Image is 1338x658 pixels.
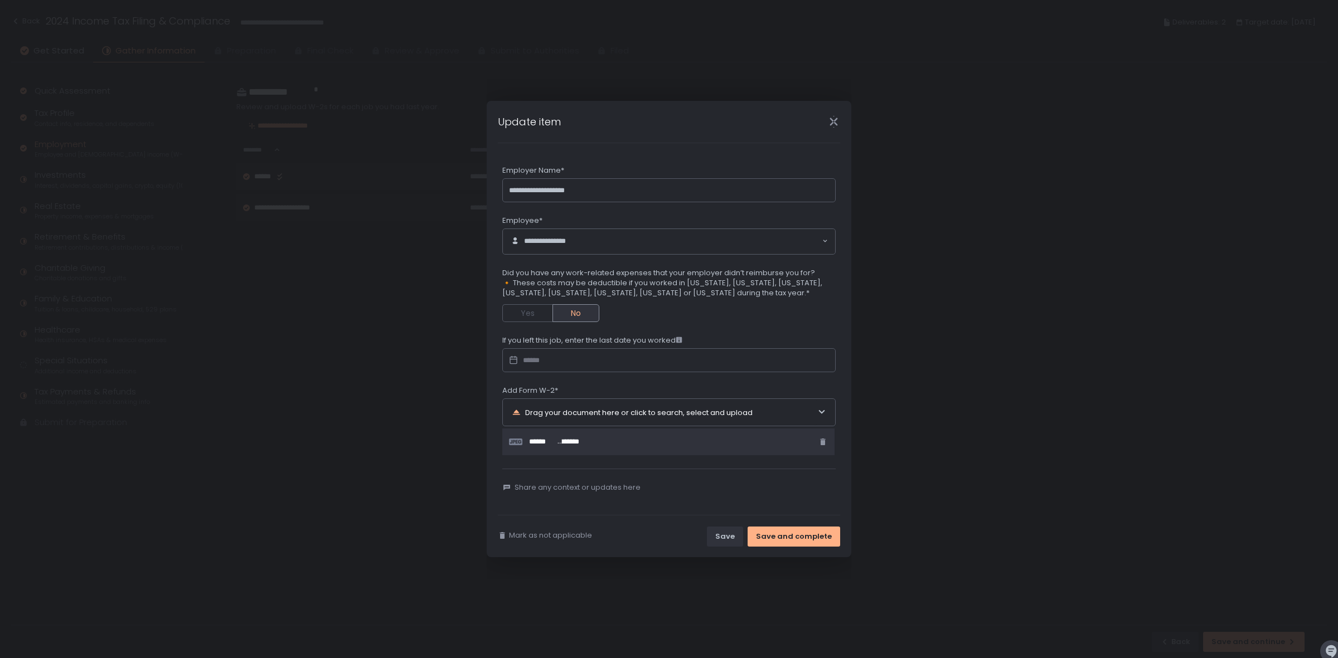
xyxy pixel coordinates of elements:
[707,527,743,547] button: Save
[502,304,552,322] button: Yes
[509,530,592,540] span: Mark as not applicable
[503,229,835,254] div: Search for option
[552,304,599,322] button: No
[580,236,821,247] input: Search for option
[502,165,564,176] span: Employer Name*
[502,216,542,226] span: Employee*
[715,532,735,542] div: Save
[502,278,836,298] span: 🔸 These costs may be deductible if you worked in [US_STATE], [US_STATE], [US_STATE], [US_STATE], ...
[748,527,840,547] button: Save and complete
[502,335,682,345] span: If you left this job, enter the last date you worked
[515,482,641,493] span: Share any context or updates here
[502,268,836,278] span: Did you have any work-related expenses that your employer didn’t reimburse you for?
[498,530,592,540] button: Mark as not applicable
[502,386,558,396] span: Add Form W-2*
[756,532,832,542] div: Save and complete
[498,114,561,129] h1: Update item
[502,348,836,373] input: Datepicker input
[816,115,851,128] div: Close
